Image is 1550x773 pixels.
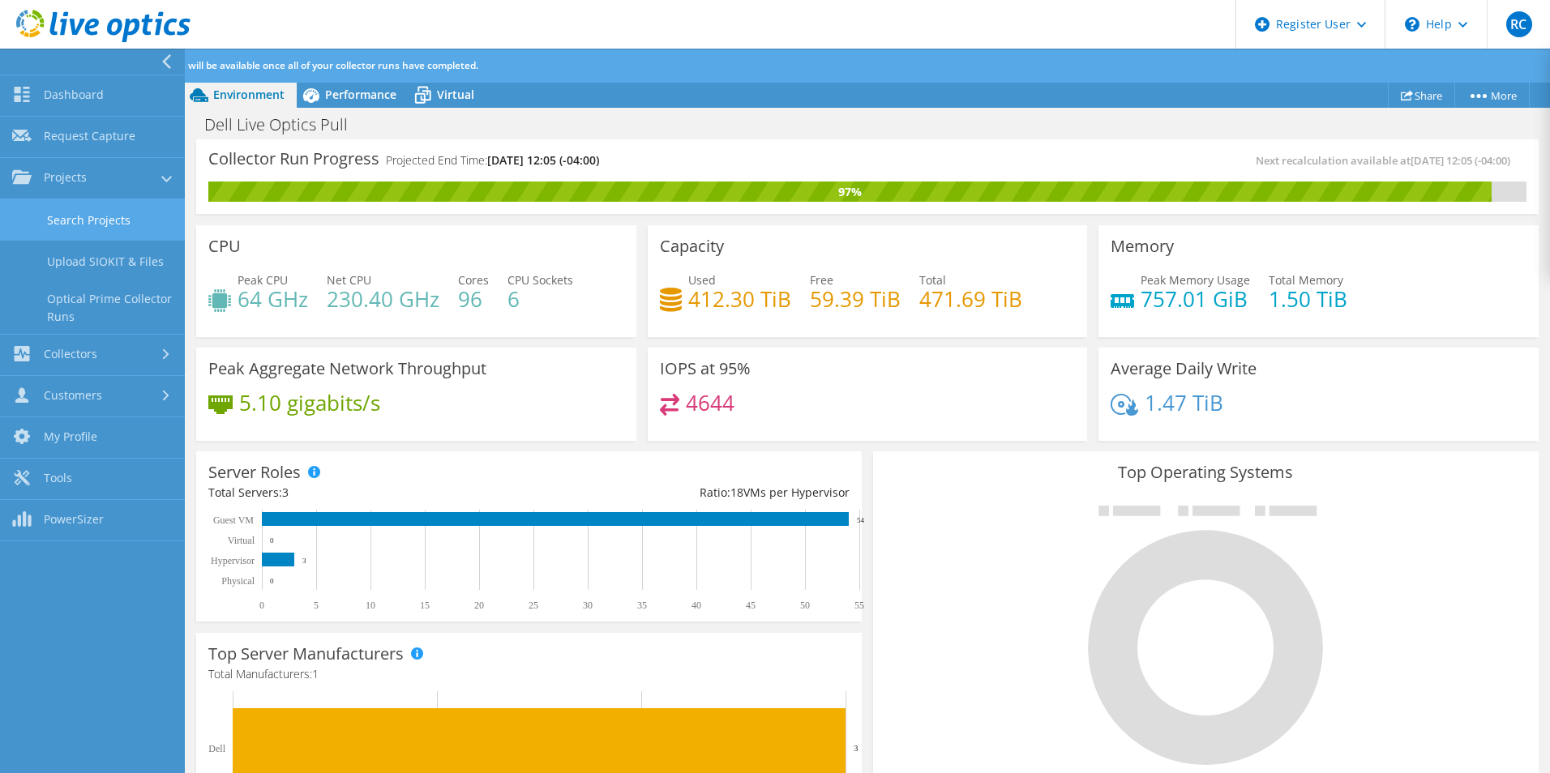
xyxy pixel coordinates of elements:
[327,272,371,288] span: Net CPU
[857,516,865,524] text: 54
[854,600,864,611] text: 55
[270,536,274,545] text: 0
[1506,11,1532,37] span: RC
[746,600,756,611] text: 45
[919,272,946,288] span: Total
[810,272,833,288] span: Free
[228,535,255,546] text: Virtual
[810,290,901,308] h4: 59.39 TiB
[302,557,306,565] text: 3
[197,116,373,134] h1: Dell Live Optics Pull
[1405,17,1419,32] svg: \n
[270,577,274,585] text: 0
[1256,153,1518,168] span: Next recalculation available at
[688,290,791,308] h4: 412.30 TiB
[507,290,573,308] h4: 6
[314,600,319,611] text: 5
[1141,272,1250,288] span: Peak Memory Usage
[99,58,478,72] span: Additional analysis will be available once all of your collector runs have completed.
[208,645,404,663] h3: Top Server Manufacturers
[437,87,474,102] span: Virtual
[312,666,319,681] span: 1
[208,183,1492,201] div: 97%
[1145,394,1223,412] h4: 1.47 TiB
[529,484,849,502] div: Ratio: VMs per Hypervisor
[259,600,264,611] text: 0
[221,575,255,587] text: Physical
[637,600,647,611] text: 35
[1411,153,1510,168] span: [DATE] 12:05 (-04:00)
[1269,272,1343,288] span: Total Memory
[208,463,301,481] h3: Server Roles
[208,743,225,754] text: Dell
[1141,290,1250,308] h4: 757.01 GiB
[1454,83,1530,108] a: More
[800,600,810,611] text: 50
[730,485,743,500] span: 18
[208,360,486,378] h3: Peak Aggregate Network Throughput
[854,743,858,753] text: 3
[213,87,285,102] span: Environment
[420,600,430,611] text: 15
[660,237,724,255] h3: Capacity
[213,515,254,526] text: Guest VM
[583,600,593,611] text: 30
[208,665,850,683] h4: Total Manufacturers:
[660,360,751,378] h3: IOPS at 95%
[325,87,396,102] span: Performance
[1111,237,1174,255] h3: Memory
[487,152,599,168] span: [DATE] 12:05 (-04:00)
[458,290,489,308] h4: 96
[282,485,289,500] span: 3
[211,555,255,566] text: Hypervisor
[239,394,380,412] h4: 5.10 gigabits/s
[1388,83,1455,108] a: Share
[885,463,1526,481] h3: Top Operating Systems
[529,600,538,611] text: 25
[208,237,241,255] h3: CPU
[1269,290,1347,308] h4: 1.50 TiB
[474,600,484,611] text: 20
[386,152,599,169] h4: Projected End Time:
[688,272,716,288] span: Used
[327,290,439,308] h4: 230.40 GHz
[919,290,1022,308] h4: 471.69 TiB
[1111,360,1257,378] h3: Average Daily Write
[692,600,701,611] text: 40
[366,600,375,611] text: 10
[238,272,288,288] span: Peak CPU
[507,272,573,288] span: CPU Sockets
[208,484,529,502] div: Total Servers:
[458,272,489,288] span: Cores
[686,394,734,412] h4: 4644
[238,290,308,308] h4: 64 GHz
